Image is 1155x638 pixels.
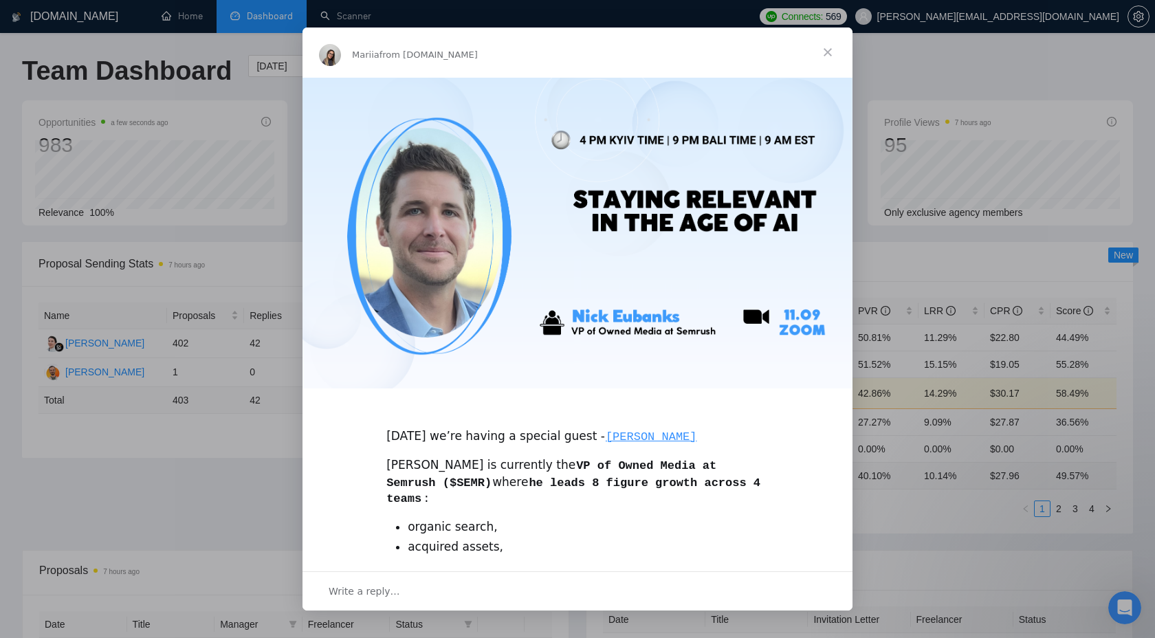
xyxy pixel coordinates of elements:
li: acquired assets, [408,539,769,555]
span: Close [803,27,852,77]
code: he leads 8 figure growth across 4 teams [386,476,760,507]
div: [PERSON_NAME] is currently the where [386,457,769,507]
img: Profile image for Mariia [319,44,341,66]
li: organic search, [408,519,769,536]
span: from [DOMAIN_NAME] [379,49,478,60]
div: [DATE] we’re having a special guest - [386,412,769,445]
code: : [422,492,430,506]
span: Write a reply… [329,582,400,600]
li: media acquisitions, [408,559,769,575]
span: Mariia [352,49,379,60]
div: Open conversation and reply [302,571,852,610]
code: [PERSON_NAME] [605,430,698,444]
code: VP of Owned Media at Semrush ($SEMR) [386,459,716,490]
a: [PERSON_NAME] [605,429,698,443]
